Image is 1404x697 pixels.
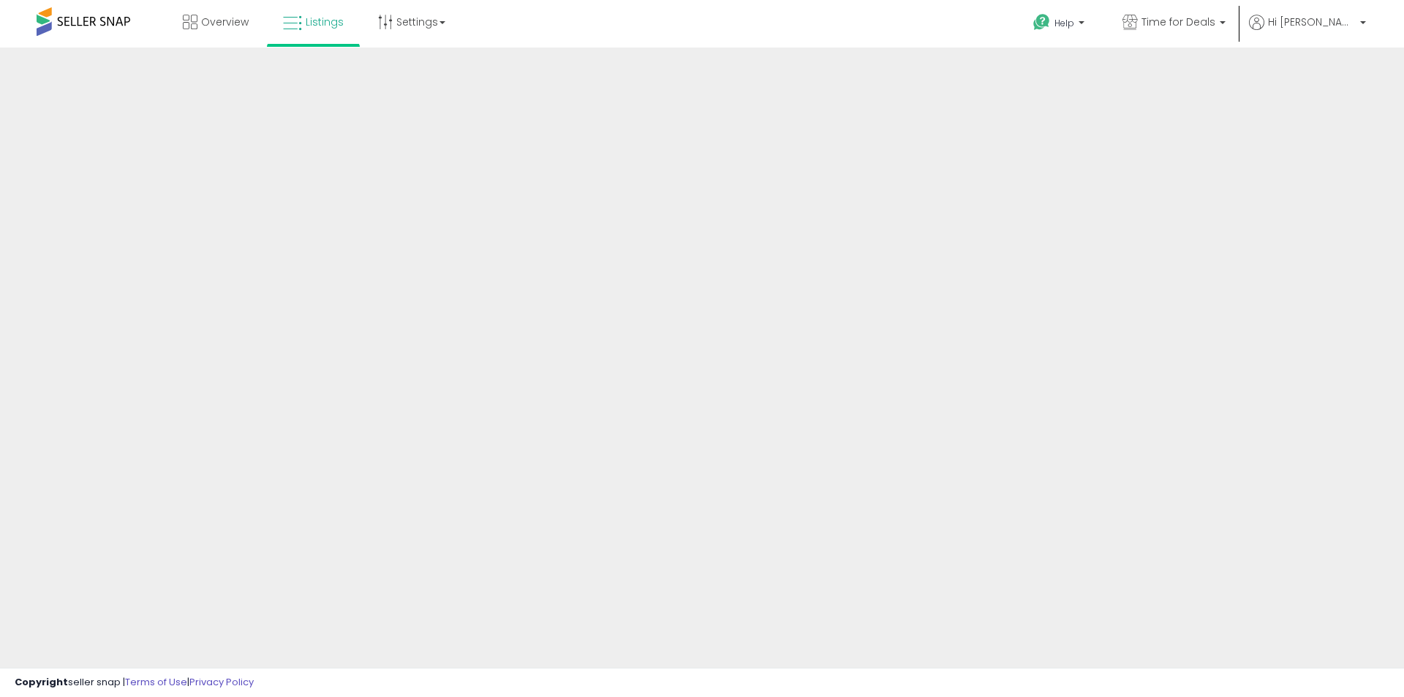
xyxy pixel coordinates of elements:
[1022,2,1099,48] a: Help
[1268,15,1356,29] span: Hi [PERSON_NAME]
[1249,15,1366,48] a: Hi [PERSON_NAME]
[1033,13,1051,31] i: Get Help
[201,15,249,29] span: Overview
[1141,15,1215,29] span: Time for Deals
[1054,17,1074,29] span: Help
[306,15,344,29] span: Listings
